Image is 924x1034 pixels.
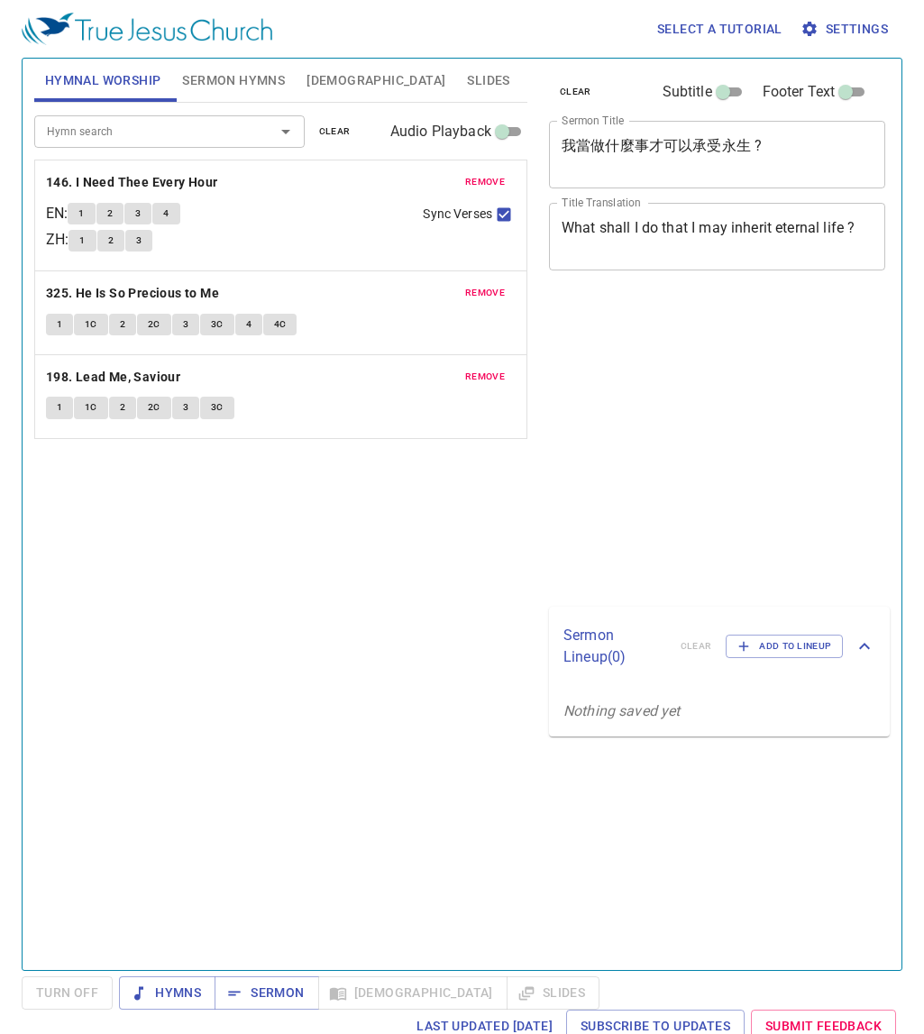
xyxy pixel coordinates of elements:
button: Hymns [119,976,215,1010]
span: Subtitle [663,81,712,103]
button: 1 [46,314,73,335]
span: Sermon Hymns [182,69,285,92]
span: 3 [183,399,188,416]
span: 3C [211,399,224,416]
span: 1 [57,316,62,333]
textarea: What shall I do that I may inherit eternal life ? [562,219,873,253]
button: Add to Lineup [726,635,843,658]
button: 1 [46,397,73,418]
span: Footer Text [763,81,836,103]
span: 3 [135,206,141,222]
button: 2 [97,230,124,252]
i: Nothing saved yet [563,702,681,719]
textarea: 我當做什麼事才可以承受永生 ? [562,137,873,171]
span: 1 [78,206,84,222]
button: Select a tutorial [650,13,790,46]
span: Sync Verses [423,205,491,224]
button: clear [308,121,361,142]
span: Add to Lineup [737,638,831,654]
button: 2C [137,397,171,418]
button: 1C [74,314,108,335]
button: Open [273,119,298,144]
button: 2C [137,314,171,335]
span: 1C [85,399,97,416]
span: [DEMOGRAPHIC_DATA] [306,69,445,92]
button: 4 [235,314,262,335]
button: Settings [797,13,895,46]
button: 3 [125,230,152,252]
button: remove [454,366,516,388]
button: 4C [263,314,297,335]
button: 3 [172,397,199,418]
button: remove [454,171,516,193]
span: 3 [136,233,142,249]
p: EN : [46,203,68,224]
span: Hymnal Worship [45,69,161,92]
span: 2 [107,206,113,222]
b: 198. Lead Me, Saviour [46,366,180,389]
button: 2 [96,203,124,224]
span: Slides [467,69,509,92]
button: 2 [109,314,136,335]
span: remove [465,369,505,385]
b: 146. I Need Thee Every Hour [46,171,218,194]
p: Sermon Lineup ( 0 ) [563,625,666,668]
button: 1 [69,230,96,252]
span: Hymns [133,982,201,1004]
button: 146. I Need Thee Every Hour [46,171,221,194]
span: 1 [57,399,62,416]
span: remove [465,285,505,301]
button: clear [549,81,602,103]
span: Settings [804,18,888,41]
span: 2 [120,399,125,416]
b: 325. He Is So Precious to Me [46,282,219,305]
button: 3 [124,203,151,224]
span: Sermon [229,982,304,1004]
span: remove [465,174,505,190]
span: 4 [246,316,252,333]
button: 3C [200,314,234,335]
span: Select a tutorial [657,18,782,41]
span: 2 [120,316,125,333]
button: Sermon [215,976,318,1010]
button: 325. He Is So Precious to Me [46,282,223,305]
button: 3C [200,397,234,418]
button: remove [454,282,516,304]
button: 3 [172,314,199,335]
span: 2C [148,399,160,416]
span: 4C [274,316,287,333]
button: 4 [152,203,179,224]
span: 1C [85,316,97,333]
span: clear [560,84,591,100]
button: 1 [68,203,95,224]
div: Sermon Lineup(0)clearAdd to Lineup [549,607,890,686]
span: 4 [163,206,169,222]
span: clear [319,124,351,140]
p: ZH : [46,229,69,251]
span: 3C [211,316,224,333]
button: 2 [109,397,136,418]
span: 2 [108,233,114,249]
span: Audio Playback [390,121,491,142]
button: 1C [74,397,108,418]
span: 1 [79,233,85,249]
iframe: from-child [542,289,820,599]
span: 2C [148,316,160,333]
button: 198. Lead Me, Saviour [46,366,184,389]
img: True Jesus Church [22,13,272,45]
span: 3 [183,316,188,333]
